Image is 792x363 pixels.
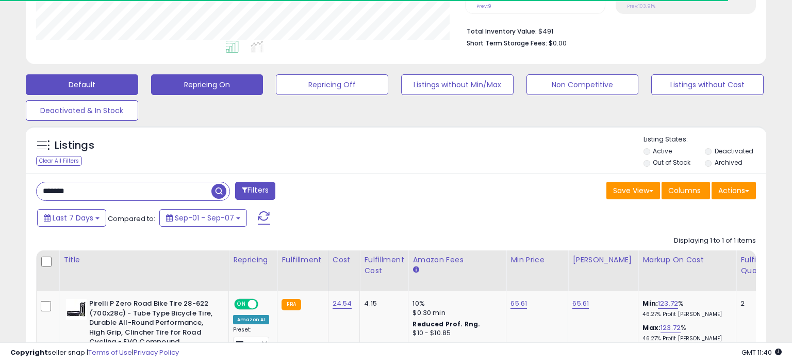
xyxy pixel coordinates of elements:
small: Prev: 9 [476,3,491,9]
span: OFF [257,300,273,309]
button: Repricing On [151,74,263,95]
div: Clear All Filters [36,156,82,166]
button: Deactivated & In Stock [26,100,138,121]
div: % [642,299,728,318]
div: Amazon Fees [412,255,502,265]
div: $0.30 min [412,308,498,318]
div: % [642,323,728,342]
a: 123.72 [658,298,678,309]
span: Columns [668,185,701,196]
div: 10% [412,299,498,308]
button: Last 7 Days [37,209,106,227]
div: Cost [333,255,356,265]
button: Sep-01 - Sep-07 [159,209,247,227]
div: $10 - $10.85 [412,329,498,338]
div: Title [63,255,224,265]
p: 46.27% Profit [PERSON_NAME] [642,311,728,318]
a: 24.54 [333,298,352,309]
span: 2025-09-15 11:40 GMT [741,348,782,357]
img: 41Q6kbs-h5L._SL40_.jpg [66,299,87,320]
span: Last 7 Days [53,213,93,223]
button: Non Competitive [526,74,639,95]
div: Fulfillment [282,255,323,265]
h5: Listings [55,138,94,153]
small: FBA [282,299,301,310]
div: 4.15 [364,299,400,308]
span: Sep-01 - Sep-07 [175,213,234,223]
b: Total Inventory Value: [467,27,537,36]
div: Min Price [510,255,564,265]
div: Markup on Cost [642,255,732,265]
button: Listings without Min/Max [401,74,514,95]
small: Prev: 103.91% [627,3,655,9]
div: Amazon AI [233,315,269,324]
span: Compared to: [108,214,155,224]
div: Preset: [233,326,269,350]
span: ON [235,300,248,309]
label: Out of Stock [653,158,690,167]
div: Repricing [233,255,273,265]
div: Fulfillment Cost [364,255,404,276]
a: 123.72 [661,323,681,333]
li: $491 [467,24,748,37]
button: Default [26,74,138,95]
p: Listing States: [643,135,767,145]
div: Displaying 1 to 1 of 1 items [674,236,756,246]
b: Pirelli P Zero Road Bike Tire 28-622 (700x28c) - Tube Type Bicycle Tire, Durable All-Round Perfor... [89,299,214,359]
button: Save View [606,182,660,199]
label: Archived [715,158,742,167]
a: 65.61 [510,298,527,309]
div: 2 [740,299,772,308]
small: Amazon Fees. [412,265,419,275]
button: Filters [235,182,275,200]
label: Deactivated [715,147,753,155]
a: Terms of Use [88,348,132,357]
button: Columns [662,182,710,199]
b: Reduced Prof. Rng. [412,320,480,328]
button: Listings without Cost [651,74,764,95]
th: The percentage added to the cost of goods (COGS) that forms the calculator for Min & Max prices. [638,250,736,291]
a: 65.61 [572,298,589,309]
b: Min: [642,298,658,308]
label: Active [653,147,672,155]
strong: Copyright [10,348,48,357]
b: Short Term Storage Fees: [467,39,547,48]
div: [PERSON_NAME] [572,255,634,265]
b: Max: [642,323,661,333]
button: Actions [712,182,756,199]
div: Fulfillable Quantity [740,255,776,276]
button: Repricing Off [276,74,388,95]
a: Privacy Policy [134,348,179,357]
div: seller snap | | [10,348,179,358]
span: $0.00 [549,38,567,48]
